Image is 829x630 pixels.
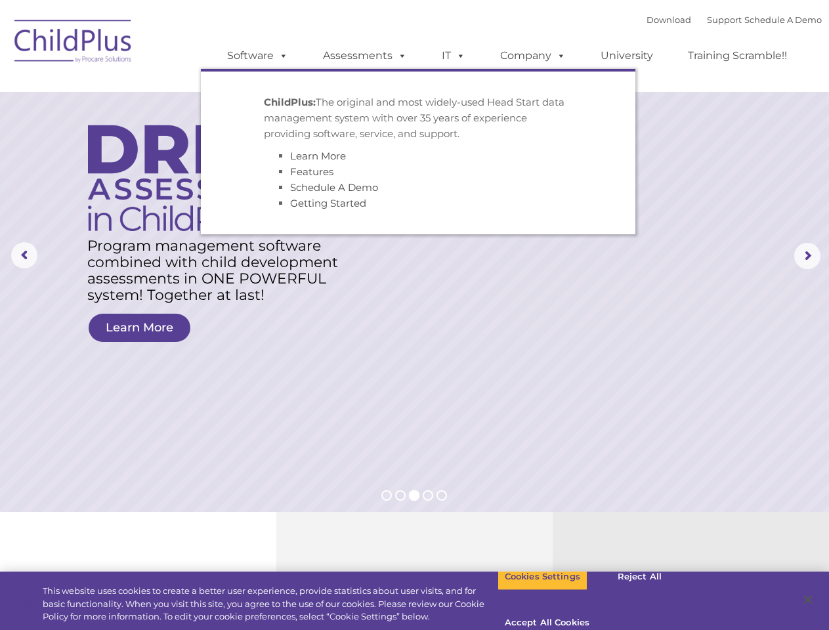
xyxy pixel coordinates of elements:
[487,43,579,69] a: Company
[264,94,572,142] p: The original and most widely-used Head Start data management system with over 35 years of experie...
[264,96,316,108] strong: ChildPlus:
[88,125,305,231] img: DRDP Assessment in ChildPlus
[43,585,498,623] div: This website uses cookies to create a better user experience, provide statistics about user visit...
[8,10,139,76] img: ChildPlus by Procare Solutions
[744,14,822,25] a: Schedule A Demo
[794,585,822,614] button: Close
[707,14,742,25] a: Support
[290,150,346,162] a: Learn More
[89,314,190,342] a: Learn More
[182,140,238,150] span: Phone number
[290,181,378,194] a: Schedule A Demo
[182,87,223,96] span: Last name
[675,43,800,69] a: Training Scramble!!
[214,43,301,69] a: Software
[587,43,666,69] a: University
[87,238,352,303] rs-layer: Program management software combined with child development assessments in ONE POWERFUL system! T...
[599,563,681,591] button: Reject All
[647,14,822,25] font: |
[290,165,333,178] a: Features
[429,43,478,69] a: IT
[310,43,420,69] a: Assessments
[498,563,587,591] button: Cookies Settings
[290,197,366,209] a: Getting Started
[647,14,691,25] a: Download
